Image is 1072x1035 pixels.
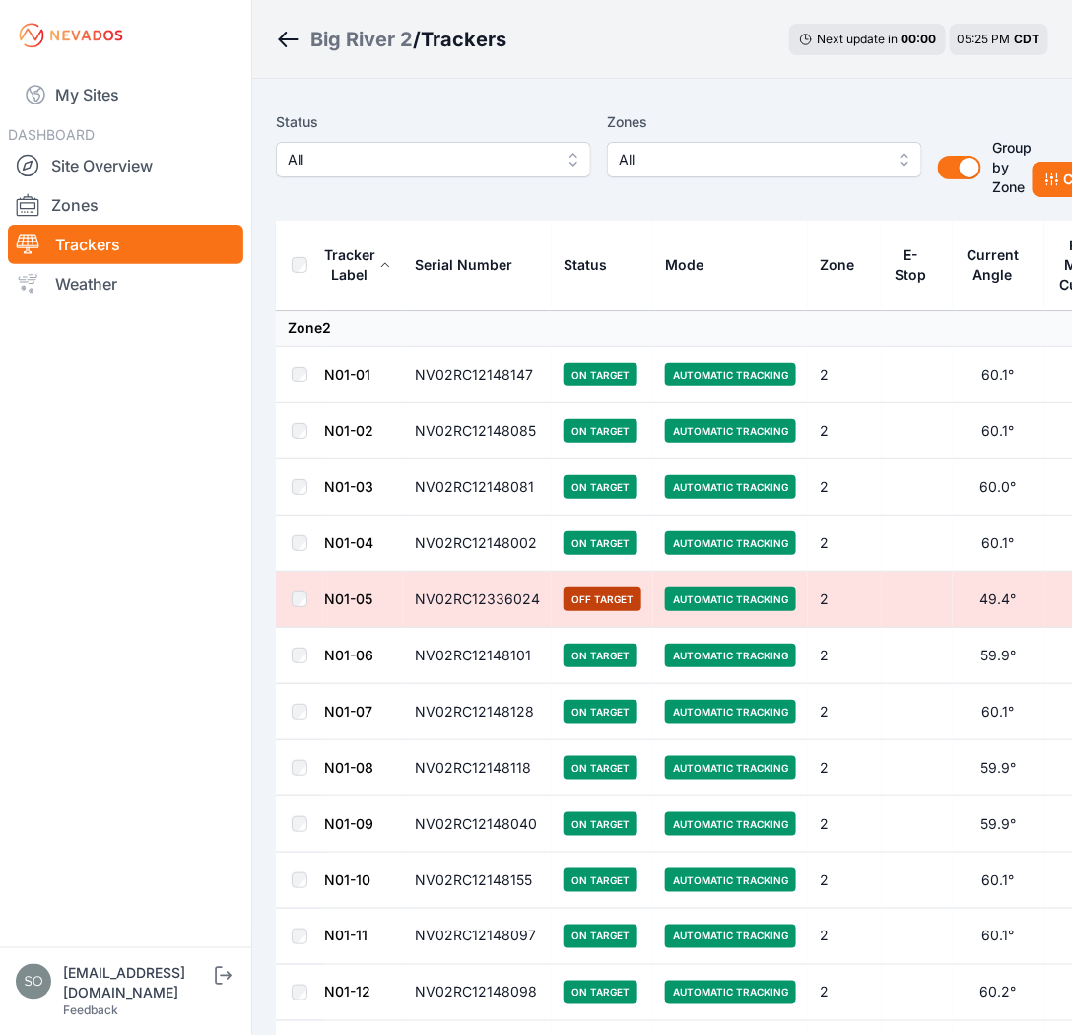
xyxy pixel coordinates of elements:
span: Automatic Tracking [665,700,796,724]
span: Automatic Tracking [665,644,796,667]
span: Automatic Tracking [665,587,796,611]
span: Automatic Tracking [665,981,796,1004]
a: N01-04 [324,534,373,551]
button: Current Angle [965,232,1033,299]
label: Zones [607,110,922,134]
span: / [413,26,421,53]
span: On Target [564,644,637,667]
td: 60.2° [953,965,1044,1021]
td: NV02RC12148098 [403,965,552,1021]
td: 2 [808,740,882,796]
td: NV02RC12148097 [403,909,552,965]
span: Automatic Tracking [665,812,796,836]
a: N01-01 [324,366,370,382]
button: Zone [820,241,870,289]
td: 2 [808,628,882,684]
a: N01-07 [324,703,372,720]
td: NV02RC12148118 [403,740,552,796]
td: 2 [808,909,882,965]
span: On Target [564,419,637,443]
img: Nevados [16,20,126,51]
td: NV02RC12148128 [403,684,552,740]
span: CDT [1015,32,1040,46]
h3: Trackers [421,26,506,53]
a: N01-03 [324,478,373,495]
span: On Target [564,475,637,499]
td: 2 [808,965,882,1021]
span: On Target [564,700,637,724]
span: 05:25 PM [958,32,1011,46]
td: 2 [808,347,882,403]
span: On Target [564,363,637,386]
a: N01-09 [324,815,373,832]
div: E-Stop [894,245,928,285]
td: 60.1° [953,909,1044,965]
td: 2 [808,796,882,853]
a: Trackers [8,225,243,264]
td: 2 [808,403,882,459]
span: Automatic Tracking [665,531,796,555]
button: Mode [665,241,719,289]
span: On Target [564,868,637,892]
button: All [607,142,922,177]
a: Zones [8,185,243,225]
td: 2 [808,459,882,516]
div: Zone [820,255,854,275]
div: [EMAIL_ADDRESS][DOMAIN_NAME] [63,964,211,1003]
td: 2 [808,572,882,628]
span: On Target [564,925,637,948]
div: 00 : 00 [901,32,936,47]
td: 59.9° [953,628,1044,684]
span: Next update in [817,32,898,46]
img: solvocc@solvenergy.com [16,964,51,1000]
a: N01-06 [324,647,373,663]
span: DASHBOARD [8,126,95,143]
label: Status [276,110,591,134]
a: Weather [8,264,243,304]
button: Status [564,241,623,289]
td: 60.1° [953,684,1044,740]
td: NV02RC12148085 [403,403,552,459]
td: 49.4° [953,572,1044,628]
span: Automatic Tracking [665,756,796,780]
a: Feedback [63,1003,118,1018]
a: N01-02 [324,422,373,439]
td: 59.9° [953,796,1044,853]
a: N01-10 [324,871,370,888]
a: N01-05 [324,590,372,607]
button: Serial Number [415,241,528,289]
span: Group by Zone [993,139,1033,195]
div: Mode [665,255,703,275]
button: All [276,142,591,177]
td: 60.1° [953,347,1044,403]
td: 2 [808,684,882,740]
a: My Sites [8,71,243,118]
td: NV02RC12148101 [403,628,552,684]
td: 60.1° [953,403,1044,459]
span: All [288,148,552,172]
span: Automatic Tracking [665,419,796,443]
td: NV02RC12148002 [403,516,552,572]
div: Status [564,255,607,275]
a: Site Overview [8,146,243,185]
a: N01-08 [324,759,373,776]
td: 60.1° [953,516,1044,572]
td: NV02RC12148147 [403,347,552,403]
a: N01-12 [324,984,370,1000]
span: On Target [564,531,637,555]
td: 59.9° [953,740,1044,796]
span: On Target [564,756,637,780]
nav: Breadcrumb [276,14,506,65]
td: 2 [808,516,882,572]
span: Automatic Tracking [665,925,796,948]
div: Tracker Label [324,245,375,285]
td: NV02RC12148155 [403,853,552,909]
span: Automatic Tracking [665,363,796,386]
td: NV02RC12148081 [403,459,552,516]
span: Automatic Tracking [665,868,796,892]
td: NV02RC12336024 [403,572,552,628]
span: On Target [564,812,637,836]
a: Big River 2 [310,26,413,53]
td: 2 [808,853,882,909]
